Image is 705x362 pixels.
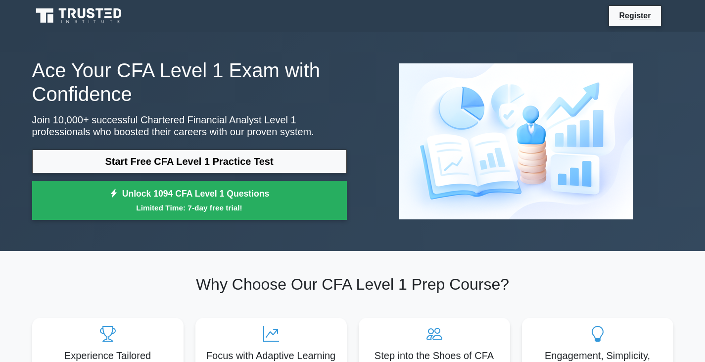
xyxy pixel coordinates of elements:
[613,9,657,22] a: Register
[32,181,347,220] a: Unlock 1094 CFA Level 1 QuestionsLimited Time: 7-day free trial!
[45,202,334,213] small: Limited Time: 7-day free trial!
[32,58,347,106] h1: Ace Your CFA Level 1 Exam with Confidence
[32,275,673,294] h2: Why Choose Our CFA Level 1 Prep Course?
[203,350,339,362] h5: Focus with Adaptive Learning
[32,150,347,173] a: Start Free CFA Level 1 Practice Test
[32,114,347,138] p: Join 10,000+ successful Chartered Financial Analyst Level 1 professionals who boosted their caree...
[391,55,641,227] img: Chartered Financial Analyst Level 1 Preview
